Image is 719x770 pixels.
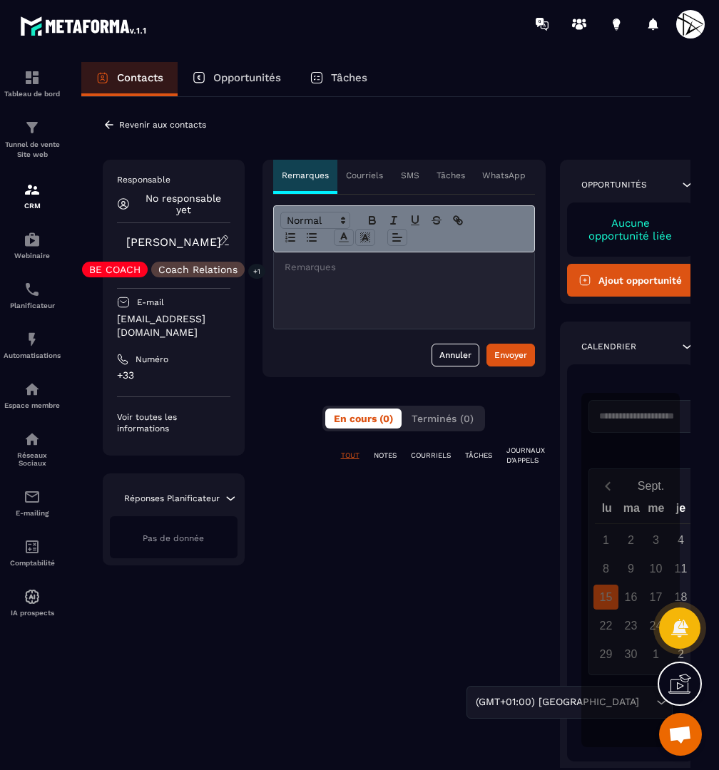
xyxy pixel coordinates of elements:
[472,694,642,710] span: (GMT+01:00) [GEOGRAPHIC_DATA]
[24,331,41,348] img: automations
[581,217,680,242] p: Aucune opportunité liée
[465,451,492,461] p: TÂCHES
[4,509,61,517] p: E-mailing
[567,264,695,297] button: Ajout opportunité
[4,202,61,210] p: CRM
[24,231,41,248] img: automations
[117,411,230,434] p: Voir toutes les informations
[4,478,61,528] a: emailemailE-mailing
[295,62,382,96] a: Tâches
[4,140,61,160] p: Tunnel de vente Site web
[248,264,265,279] p: +1
[89,265,141,274] p: BE COACH
[158,265,238,274] p: Coach Relations
[4,58,61,108] a: formationformationTableau de bord
[668,498,693,523] div: je
[4,559,61,567] p: Comptabilité
[341,451,359,461] p: TOUT
[24,69,41,86] img: formation
[411,451,451,461] p: COURRIELS
[668,556,693,581] div: 11
[403,409,482,428] button: Terminés (0)
[506,446,545,466] p: JOURNAUX D'APPELS
[24,588,41,605] img: automations
[4,320,61,370] a: automationsautomationsAutomatisations
[482,170,526,181] p: WhatsApp
[581,341,636,352] p: Calendrier
[117,369,230,382] p: +33
[659,713,702,756] div: Ouvrir le chat
[282,170,329,181] p: Remarques
[4,108,61,170] a: formationformationTunnel de vente Site web
[117,174,230,185] p: Responsable
[4,270,61,320] a: schedulerschedulerPlanificateur
[24,119,41,136] img: formation
[137,297,164,308] p: E-mail
[346,170,383,181] p: Courriels
[494,348,527,362] div: Envoyer
[143,533,204,543] span: Pas de donnée
[437,170,465,181] p: Tâches
[4,351,61,359] p: Automatisations
[4,370,61,420] a: automationsautomationsEspace membre
[24,181,41,198] img: formation
[117,312,230,339] p: [EMAIL_ADDRESS][DOMAIN_NAME]
[119,120,206,130] p: Revenir aux contacts
[4,90,61,98] p: Tableau de bord
[117,71,163,84] p: Contacts
[432,344,479,366] button: Annuler
[4,528,61,577] a: accountantaccountantComptabilité
[24,538,41,555] img: accountant
[178,62,295,96] a: Opportunités
[81,62,178,96] a: Contacts
[136,354,168,365] p: Numéro
[668,585,693,610] div: 18
[4,420,61,478] a: social-networksocial-networkRéseaux Sociaux
[24,381,41,398] img: automations
[374,451,397,461] p: NOTES
[24,431,41,448] img: social-network
[24,281,41,298] img: scheduler
[466,686,673,719] div: Search for option
[4,401,61,409] p: Espace membre
[24,488,41,505] img: email
[401,170,419,181] p: SMS
[4,451,61,467] p: Réseaux Sociaux
[486,344,535,366] button: Envoyer
[4,170,61,220] a: formationformationCRM
[124,493,220,504] p: Réponses Planificateur
[4,609,61,617] p: IA prospects
[4,252,61,260] p: Webinaire
[137,192,230,215] p: No responsable yet
[4,302,61,309] p: Planificateur
[331,71,367,84] p: Tâches
[325,409,402,428] button: En cours (0)
[20,13,148,38] img: logo
[412,413,474,424] span: Terminés (0)
[126,235,221,249] a: [PERSON_NAME]
[581,179,647,190] p: Opportunités
[213,71,281,84] p: Opportunités
[4,220,61,270] a: automationsautomationsWebinaire
[334,413,393,424] span: En cours (0)
[668,528,693,553] div: 4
